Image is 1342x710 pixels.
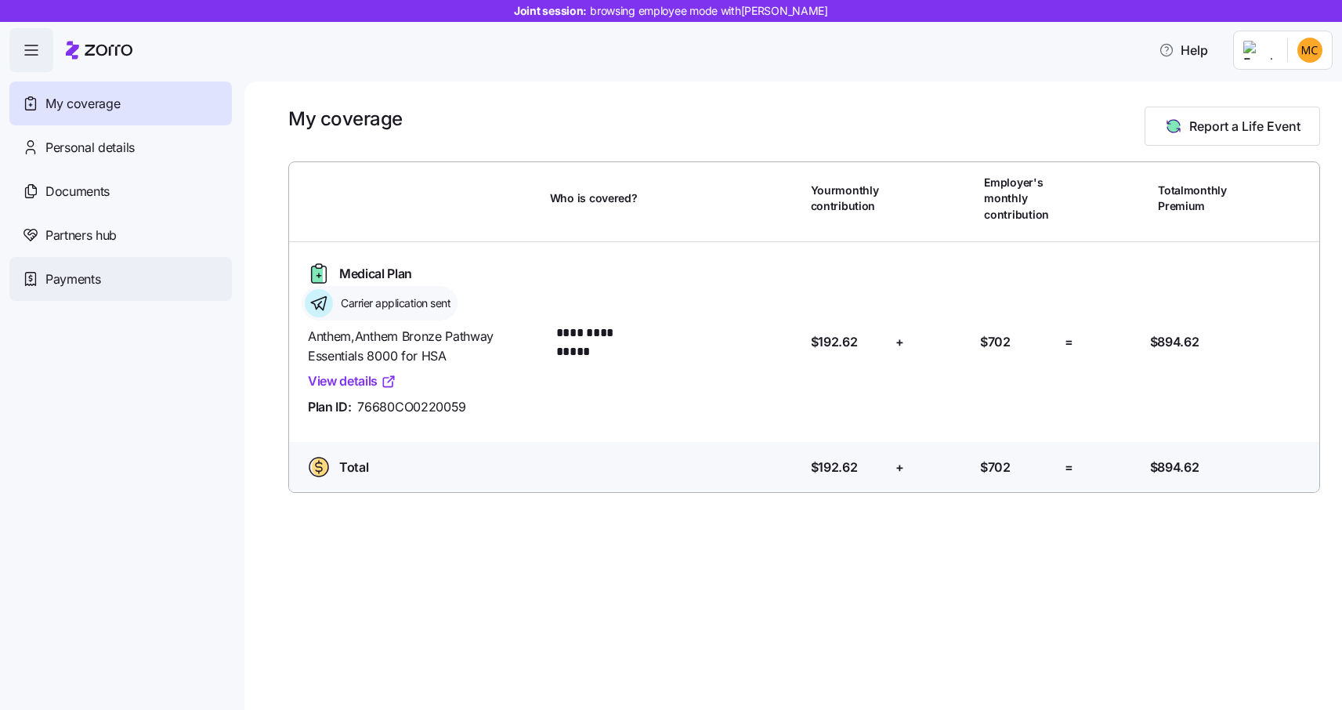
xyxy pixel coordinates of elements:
span: browsing employee mode with [PERSON_NAME] [590,3,828,19]
span: Medical Plan [339,264,412,284]
span: $894.62 [1150,458,1199,477]
span: Documents [45,182,110,201]
span: $192.62 [811,458,858,477]
button: Help [1146,34,1221,66]
span: Payments [45,270,100,289]
span: $192.62 [811,332,858,352]
a: Documents [9,169,232,213]
span: Report a Life Event [1189,117,1300,136]
span: $702 [980,332,1011,352]
a: Partners hub [9,213,232,257]
span: Total monthly Premium [1158,183,1232,215]
span: $702 [980,458,1011,477]
span: Carrier application sent [336,295,450,311]
a: Personal details [9,125,232,169]
span: = [1065,332,1073,352]
span: My coverage [45,94,120,114]
img: Employer logo [1243,41,1275,60]
a: Payments [9,257,232,301]
span: Plan ID: [308,397,351,417]
span: Partners hub [45,226,117,245]
a: My coverage [9,82,232,125]
span: Help [1159,41,1208,60]
span: Who is covered? [550,190,638,206]
span: 76680CO0220059 [357,397,466,417]
span: $894.62 [1150,332,1199,352]
span: + [895,458,904,477]
a: View details [308,371,396,391]
span: Employer's monthly contribution [984,175,1058,223]
span: Personal details [45,138,135,158]
span: Total [339,458,368,477]
span: + [895,332,904,352]
span: Your monthly contribution [811,183,885,215]
span: Anthem , Anthem Bronze Pathway Essentials 8000 for HSA [308,327,537,366]
span: = [1065,458,1073,477]
h1: My coverage [288,107,403,131]
span: Joint session: [514,3,828,19]
button: Report a Life Event [1145,107,1320,146]
img: fdc5d19c5d1589b634df8060e2c6b113 [1297,38,1322,63]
